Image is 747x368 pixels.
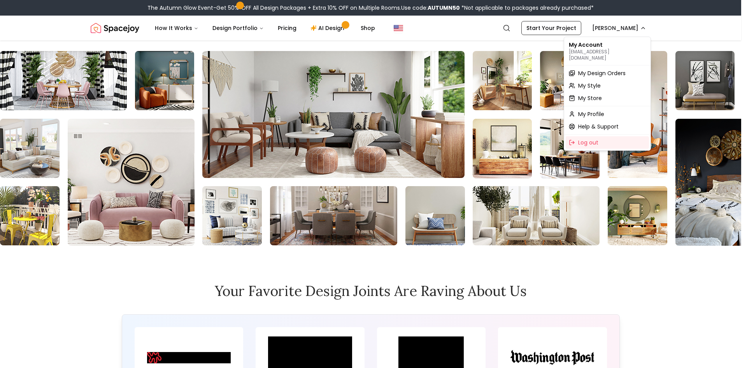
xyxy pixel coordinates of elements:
span: My Store [578,94,602,102]
span: My Design Orders [578,69,626,77]
div: My Account [566,39,649,63]
span: My Profile [578,110,604,118]
p: [EMAIL_ADDRESS][DOMAIN_NAME] [569,49,646,61]
a: My Design Orders [566,67,649,79]
a: My Style [566,79,649,92]
div: [PERSON_NAME] [564,37,651,151]
a: My Profile [566,108,649,120]
a: My Store [566,92,649,104]
a: Help & Support [566,120,649,133]
span: Log out [578,139,598,146]
span: Help & Support [578,123,619,130]
span: My Style [578,82,601,90]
